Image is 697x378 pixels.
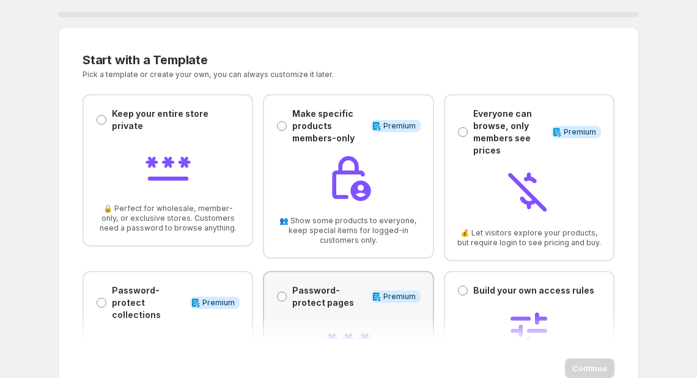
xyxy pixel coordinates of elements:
img: Keep your entire store private [144,142,193,191]
span: 💰 Let visitors explore your products, but require login to see pricing and buy. [457,228,601,248]
p: Password-protect pages [292,284,366,309]
img: Password-protect pages [324,319,373,368]
p: Everyone can browse, only members see prices [473,108,547,157]
span: 👥 Show some products to everyone, keep special items for logged-in customers only. [276,216,420,245]
p: Password-protect collections [112,284,185,321]
img: Build your own access rules [504,306,553,355]
p: Keep your entire store private [112,108,240,132]
img: Everyone can browse, only members see prices [504,166,553,215]
span: Start with a Template [83,53,208,67]
span: Premium [383,292,416,302]
p: Make specific products members-only [292,108,366,144]
p: Build your own access rules [473,284,594,297]
p: Pick a template or create your own, you can always customize it later. [83,70,470,80]
span: 🔒 Perfect for wholesale, member-only, or exclusive stores. Customers need a password to browse an... [96,204,240,233]
span: Premium [202,298,235,308]
img: Make specific products members-only [324,154,373,203]
span: Premium [564,127,596,137]
span: Premium [383,121,416,131]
